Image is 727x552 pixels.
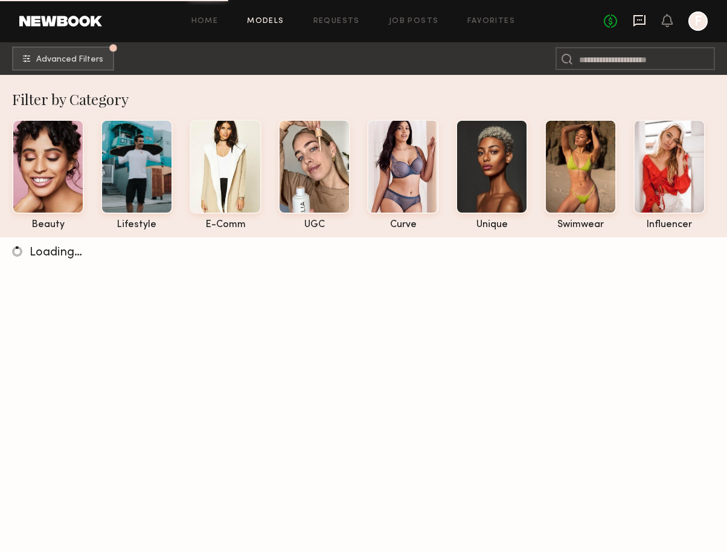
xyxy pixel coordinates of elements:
span: Advanced Filters [36,56,103,64]
a: Home [191,18,219,25]
div: lifestyle [101,220,173,230]
div: unique [456,220,528,230]
a: Models [247,18,284,25]
div: e-comm [190,220,261,230]
div: beauty [12,220,84,230]
button: Advanced Filters [12,47,114,71]
div: influencer [633,220,705,230]
a: Requests [313,18,360,25]
div: swimwear [545,220,617,230]
div: UGC [278,220,350,230]
div: curve [367,220,439,230]
a: F [688,11,708,31]
div: Filter by Category [12,89,727,109]
span: Loading… [30,247,82,258]
a: Job Posts [389,18,439,25]
a: Favorites [467,18,515,25]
